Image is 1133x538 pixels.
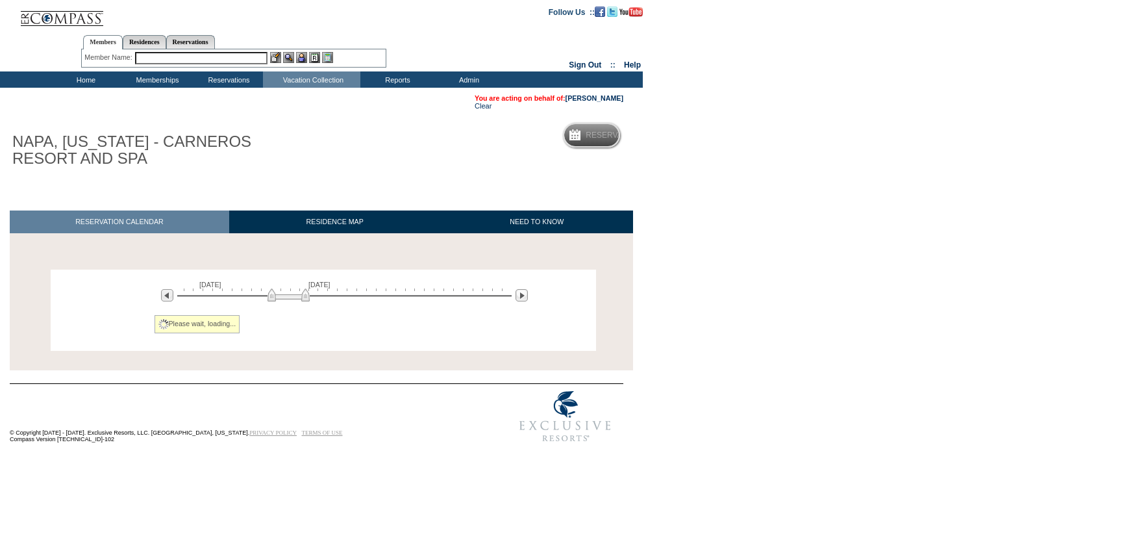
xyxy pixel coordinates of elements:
img: spinner2.gif [158,319,169,329]
span: You are acting on behalf of: [475,94,623,102]
img: Impersonate [296,52,307,63]
a: [PERSON_NAME] [566,94,623,102]
td: Vacation Collection [263,71,360,88]
a: NEED TO KNOW [440,211,633,233]
img: Next [516,289,528,301]
a: Members [83,35,123,49]
a: Follow us on Twitter [607,7,617,15]
img: Reservations [309,52,320,63]
td: Follow Us :: [549,6,595,17]
span: [DATE] [199,281,221,288]
h1: NAPA, [US_STATE] - CARNEROS RESORT AND SPA [10,131,301,170]
div: Member Name: [84,52,134,63]
a: Clear [475,102,492,110]
td: © Copyright [DATE] - [DATE]. Exclusive Resorts, LLC. [GEOGRAPHIC_DATA], [US_STATE]. Compass Versi... [10,385,464,450]
a: Subscribe to our YouTube Channel [619,7,643,15]
img: Subscribe to our YouTube Channel [619,7,643,17]
img: Previous [161,289,173,301]
td: Admin [432,71,503,88]
a: Become our fan on Facebook [595,7,605,15]
a: RESERVATION CALENDAR [10,211,229,233]
img: b_edit.gif [270,52,281,63]
td: Reservations [192,71,263,88]
span: :: [610,60,616,70]
span: [DATE] [308,281,330,288]
a: Residences [123,35,166,49]
img: Become our fan on Facebook [595,6,605,17]
img: b_calculator.gif [322,52,333,63]
a: Sign Out [569,60,601,70]
a: TERMS OF USE [302,429,343,436]
a: Reservations [166,35,215,49]
div: Please wait, loading... [155,315,240,333]
a: PRIVACY POLICY [249,429,297,436]
img: View [283,52,294,63]
td: Home [49,71,120,88]
a: RESIDENCE MAP [229,211,441,233]
a: Help [624,60,641,70]
img: Follow us on Twitter [607,6,617,17]
td: Memberships [120,71,192,88]
h5: Reservation Calendar [586,131,685,140]
img: Exclusive Resorts [507,384,623,449]
td: Reports [360,71,432,88]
